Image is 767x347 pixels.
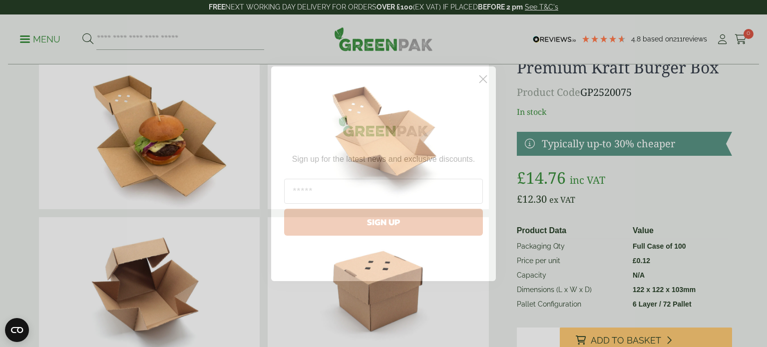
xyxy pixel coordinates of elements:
[292,155,475,163] span: Sign up for the latest news and exclusive discounts.
[5,318,29,342] button: Open CMP widget
[474,70,492,88] button: Close dialog
[284,209,483,236] button: SIGN UP
[284,111,483,145] img: greenpak_logo
[284,179,483,204] input: Email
